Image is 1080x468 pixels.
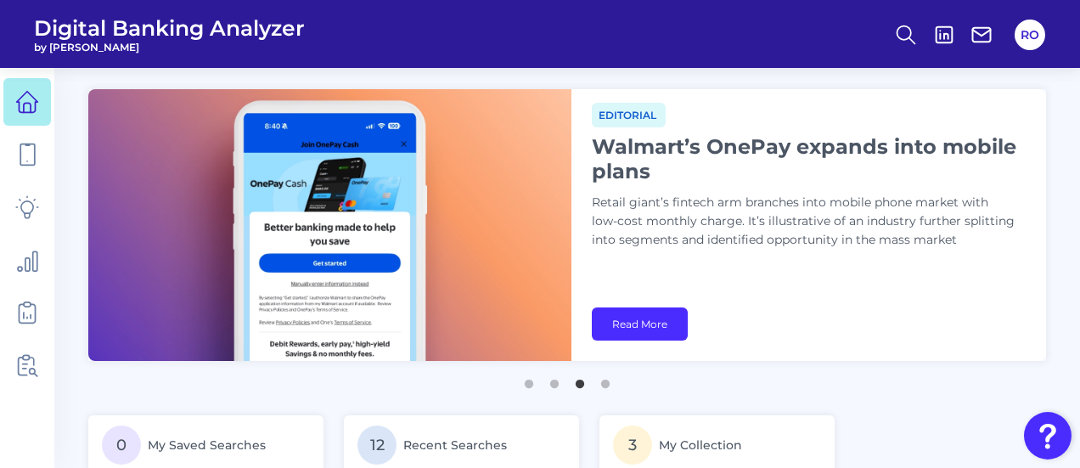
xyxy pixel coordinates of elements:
[102,426,141,465] span: 0
[1024,412,1072,460] button: Open Resource Center
[34,15,305,41] span: Digital Banking Analyzer
[571,371,588,388] button: 3
[592,103,666,127] span: Editorial
[357,426,397,465] span: 12
[1015,20,1045,50] button: RO
[592,194,1016,250] p: Retail giant’s fintech arm branches into mobile phone market with low-cost monthly charge. It’s i...
[592,134,1016,183] h1: Walmart’s OnePay expands into mobile plans
[613,426,652,465] span: 3
[520,371,537,388] button: 1
[592,106,666,122] a: Editorial
[403,437,507,453] span: Recent Searches
[659,437,742,453] span: My Collection
[597,371,614,388] button: 4
[546,371,563,388] button: 2
[592,307,688,341] a: Read More
[88,89,571,361] img: bannerImg
[148,437,266,453] span: My Saved Searches
[34,41,305,54] span: by [PERSON_NAME]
